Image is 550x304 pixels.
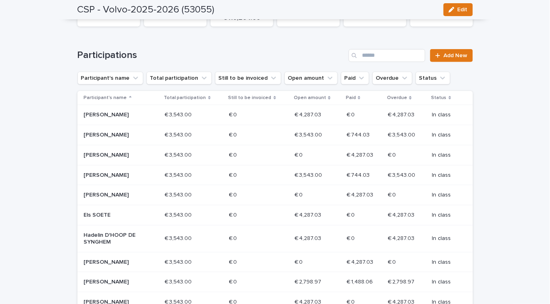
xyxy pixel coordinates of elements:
button: Overdue [372,72,412,85]
p: € 0 [229,234,239,242]
p: € 0 [229,190,239,199]
tr: [PERSON_NAME]€ 3,543.00€ 3,543.00 € 0€ 0 € 2,798.97€ 2,798.97 € 1,488.06€ 1,488.06 € 2,798.97€ 2,... [77,272,473,292]
p: In class [432,259,460,266]
button: Open amount [284,72,338,85]
p: Open amount [294,93,326,102]
p: Participant's name [84,93,127,102]
button: Status [416,72,450,85]
p: € 4,287.03 [347,257,375,266]
p: € 0 [347,110,356,118]
p: € 3,543.00 [165,234,194,242]
p: € 0 [229,170,239,179]
p: € 4,287.03 [295,210,323,219]
p: In class [432,279,460,285]
p: € 0 [229,257,239,266]
p: Overdue [387,93,407,102]
p: € 744.03 [347,170,371,179]
p: [PERSON_NAME] [84,172,142,179]
tr: [PERSON_NAME]€ 3,543.00€ 3,543.00 € 0€ 0 € 3,543.00€ 3,543.00 € 744.03€ 744.03 € 3,543.00€ 3,543.... [77,165,473,185]
p: € 744.03 [347,130,371,139]
p: € 0 [388,150,397,159]
span: Add New [444,53,468,58]
tr: Els SOETE€ 3,543.00€ 3,543.00 € 0€ 0 € 4,287.03€ 4,287.03 € 0€ 0 € 4,287.03€ 4,287.03 In class [77,205,473,225]
p: [PERSON_NAME] [84,279,142,285]
p: € 0 [229,210,239,219]
p: In class [432,192,460,199]
tr: [PERSON_NAME]€ 3,543.00€ 3,543.00 € 0€ 0 € 0€ 0 € 4,287.03€ 4,287.03 € 0€ 0 In class [77,145,473,165]
button: Edit [443,3,473,16]
input: Search [349,49,425,62]
p: [PERSON_NAME] [84,132,142,139]
p: Els SOETE [84,212,142,219]
p: € 4,287.03 [388,210,416,219]
p: € 0 [388,257,397,266]
p: € 1,488.06 [347,277,374,285]
tr: [PERSON_NAME]€ 3,543.00€ 3,543.00 € 0€ 0 € 0€ 0 € 4,287.03€ 4,287.03 € 0€ 0 In class [77,252,473,272]
p: [PERSON_NAME] [84,192,142,199]
p: € 3,543.00 [165,150,194,159]
p: € 3,543.00 [295,170,324,179]
p: € 0 [295,150,304,159]
p: € 4,287.03 [295,110,323,118]
p: Still to be invoiced [228,93,272,102]
p: € 0 [229,110,239,118]
p: € 3,543.00 [388,130,417,139]
p: Hadelin D'HOOP DE SYNGHEM [84,232,142,246]
button: Still to be invoiced [215,72,281,85]
span: Edit [458,7,468,12]
p: € 0 [229,150,239,159]
p: € 3,543.00 [165,277,194,285]
p: [PERSON_NAME] [84,259,142,266]
p: € 3,543.00 [165,130,194,139]
p: Paid [346,93,356,102]
p: € 4,287.03 [347,190,375,199]
p: € 3,543.00 [165,210,194,219]
p: [PERSON_NAME] [84,152,142,159]
p: € 3,543.00 [295,130,324,139]
p: € 2,798.97 [295,277,323,285]
p: € 0 [295,257,304,266]
p: [PERSON_NAME] [84,112,142,118]
p: In class [432,112,460,118]
p: In class [432,212,460,219]
p: € 3,543.00 [165,170,194,179]
a: Add New [430,49,473,62]
p: € 2,798.97 [388,277,416,285]
h1: Participations [77,50,346,61]
p: Status [431,93,447,102]
p: Total participation [164,93,206,102]
p: € 3,543.00 [388,170,417,179]
p: € 3,543.00 [165,110,194,118]
p: In class [432,235,460,242]
button: Total participation [146,72,212,85]
p: € 0 [229,277,239,285]
p: € 0 [388,190,397,199]
p: € 4,287.03 [347,150,375,159]
p: € 0 [229,130,239,139]
p: € 0 [347,234,356,242]
button: Paid [341,72,369,85]
tr: [PERSON_NAME]€ 3,543.00€ 3,543.00 € 0€ 0 € 0€ 0 € 4,287.03€ 4,287.03 € 0€ 0 In class [77,185,473,205]
p: In class [432,172,460,179]
p: In class [432,152,460,159]
p: € 4,287.03 [388,234,416,242]
tr: [PERSON_NAME]€ 3,543.00€ 3,543.00 € 0€ 0 € 4,287.03€ 4,287.03 € 0€ 0 € 4,287.03€ 4,287.03 In class [77,105,473,125]
p: € 4,287.03 [295,234,323,242]
h2: CSP - Volvo-2025-2026 (53055) [77,4,215,16]
p: In class [432,132,460,139]
p: € 3,543.00 [165,257,194,266]
tr: [PERSON_NAME]€ 3,543.00€ 3,543.00 € 0€ 0 € 3,543.00€ 3,543.00 € 744.03€ 744.03 € 3,543.00€ 3,543.... [77,125,473,145]
tr: Hadelin D'HOOP DE SYNGHEM€ 3,543.00€ 3,543.00 € 0€ 0 € 4,287.03€ 4,287.03 € 0€ 0 € 4,287.03€ 4,28... [77,225,473,252]
p: € 0 [295,190,304,199]
button: Participant's name [77,72,143,85]
p: € 3,543.00 [165,190,194,199]
p: € 0 [347,210,356,219]
p: € 4,287.03 [388,110,416,118]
